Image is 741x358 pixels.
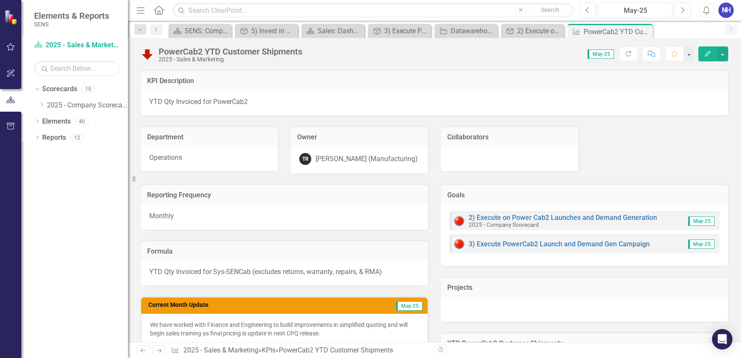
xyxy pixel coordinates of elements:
[171,346,428,355] div: » »
[147,248,422,255] h3: Formula
[718,3,734,18] button: NH
[469,240,650,248] a: 3) Execute PowerCab2 Launch and Demand Gen Campaign
[279,346,393,354] div: PowerCab2 YTD Customer Shipments
[297,133,422,141] h3: Owner
[147,77,722,85] h3: KPI Description
[712,329,732,349] div: Open Intercom Messenger
[34,61,119,76] input: Search Below...
[437,26,495,36] a: Datawarehouse & Reporting
[447,191,722,199] h3: Goals
[42,133,66,143] a: Reports
[34,21,109,28] small: SENS
[148,302,338,308] h3: Current Month Update
[584,26,651,37] div: PowerCab2 YTD Customer Shipments
[447,340,722,347] h3: YTD PowerCab2 Customer Shipments
[447,284,722,292] h3: Projects
[42,117,71,127] a: Elements
[149,153,182,162] span: Operations
[541,6,559,13] span: Search
[183,346,258,354] a: 2025 - Sales & Marketing
[34,11,109,21] span: Elements & Reports
[185,26,229,36] div: SENS: Company Scorecard
[316,154,418,164] div: [PERSON_NAME] (Manufacturing)
[299,153,311,165] div: TR
[451,26,495,36] div: Datawarehouse & Reporting
[173,3,573,18] input: Search ClearPoint...
[384,26,429,36] div: 3) Execute PowerCab2 Launch and Demand Gen Campaign
[75,118,89,125] div: 40
[251,26,296,36] div: 5) Invest in People, Systems, Processes, and Facilities to support an international business expe...
[588,49,614,59] span: May-25
[469,221,539,228] small: 2025 - Company Scorecard
[42,84,77,94] a: Scorecards
[503,26,562,36] a: 2) Execute on Power Cab2 Launches and Demand Generation
[688,217,715,226] span: May-25
[147,133,272,141] h3: Department
[318,26,362,36] div: Sales: Dashboard
[47,101,128,110] a: 2025 - Company Scorecard
[447,133,572,141] h3: Collaborators
[396,301,423,311] span: May-25
[237,26,296,36] a: 5) Invest in People, Systems, Processes, and Facilities to support an international business expe...
[262,346,275,354] a: KPIs
[149,98,248,106] span: YTD Qty Invoiced for PowerCab2
[517,26,562,36] div: 2) Execute on Power Cab2 Launches and Demand Generation
[150,320,419,338] p: We have worked with Finance and Engineering to build improvements in simplified quoting and will ...
[70,134,84,141] div: 12
[159,47,302,56] div: PowerCab2 YTD Customer Shipments
[469,214,657,222] a: 2) Execute on Power Cab2 Launches and Demand Generation
[4,10,19,25] img: ClearPoint Strategy
[81,86,95,93] div: 10
[149,267,420,277] p: YTD Qty Invoiced for Sys-SENCab (excludes returns, warranty, repairs, & RMA)
[688,240,715,249] span: May-25
[171,26,229,36] a: SENS: Company Scorecard
[370,26,429,36] a: 3) Execute PowerCab2 Launch and Demand Gen Campaign
[304,26,362,36] a: Sales: Dashboard
[598,3,672,18] button: May-25
[454,239,464,249] img: Red: Critical Issues/Off-Track
[34,40,119,50] a: 2025 - Sales & Marketing
[141,205,428,230] div: Monthly
[601,6,669,16] div: May-25
[147,191,422,199] h3: Reporting Frequency
[529,4,571,16] button: Search
[454,216,464,226] img: Red: Critical Issues/Off-Track
[141,47,154,61] img: Below Target
[159,56,302,63] div: 2025 - Sales & Marketing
